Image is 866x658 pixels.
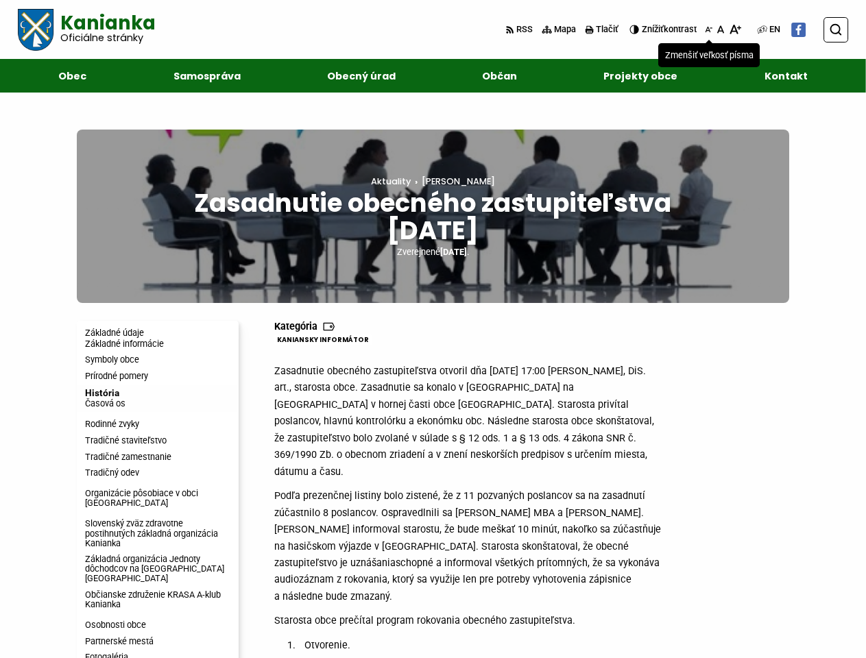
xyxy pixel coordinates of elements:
[141,59,273,92] a: Samospráva
[77,368,239,385] a: Prírodné pomery
[85,385,230,412] span: História
[596,25,618,35] span: Tlačiť
[77,449,239,465] a: Tradičné zamestnanie
[112,245,755,260] p: Zverejnené .
[85,399,230,409] span: Časová os
[603,59,677,92] span: Projekty obce
[715,18,726,41] button: Nastaviť pôvodnú veľkosť písma
[85,325,230,352] span: Základné údaje
[77,551,239,587] a: Základná organizácia Jednoty dôchodcov na [GEOGRAPHIC_DATA] [GEOGRAPHIC_DATA]
[422,175,495,187] span: [PERSON_NAME]
[274,334,373,346] a: Kaniansky informátor
[791,23,806,37] img: Prejsť na Facebook stránku
[274,321,377,333] span: Kategória
[77,352,239,369] a: Symboly obce
[60,33,156,42] span: Oficiálne stránky
[732,59,839,92] a: Kontakt
[482,59,517,92] span: Občan
[85,486,230,512] span: Organizácie pôsobiace v obci [GEOGRAPHIC_DATA]
[629,18,699,41] button: Znížiťkontrast
[85,449,230,465] span: Tradičné zamestnanie
[765,59,808,92] span: Kontakt
[554,22,576,37] span: Mapa
[77,617,239,633] a: Osobnosti obce
[440,247,467,257] span: [DATE]
[77,587,239,613] a: Občianske združenie KRASA A-klub Kanianka
[411,175,496,187] a: [PERSON_NAME]
[658,43,760,67] span: Zmenšiť veľkosť písma
[18,9,156,51] a: Logo Kanianka, prejsť na domovskú stránku.
[767,22,782,37] a: EN
[85,432,230,449] span: Tradičné staviteľstvo
[505,18,535,41] a: RSS
[85,617,230,633] span: Osobnosti obce
[571,59,710,92] a: Projekty obce
[194,185,671,248] span: Zasadnutie obecného zastupiteľstva [DATE]
[85,417,230,433] span: Rodinné zvyky
[77,633,239,650] a: Partnerské mestá
[77,432,239,449] a: Tradičné staviteľstvo
[642,24,664,34] span: Znížiť
[371,175,411,187] a: Aktuality
[18,9,53,51] img: Prejsť na domovskú stránku
[450,59,549,92] a: Občan
[274,613,664,629] p: Starosta obce prečítal program rokovania obecného zastupiteľstva.
[173,59,241,92] span: Samospráva
[516,22,533,37] span: RSS
[85,339,230,349] span: Základné informácie
[327,59,396,92] span: Obecný úrad
[85,587,230,613] span: Občianske združenie KRASA A-klub Kanianka
[53,14,156,43] span: Kanianka
[85,368,230,385] span: Prírodné pomery
[85,551,230,587] span: Základná organizácia Jednoty dôchodcov na [GEOGRAPHIC_DATA] [GEOGRAPHIC_DATA]
[58,59,86,92] span: Obec
[77,325,239,352] a: Základné údajeZákladné informácie
[77,385,239,412] a: HistóriaČasová os
[642,25,697,35] span: kontrast
[727,18,744,41] button: Zväčšiť veľkosť písma
[77,516,239,552] a: Slovenský zväz zdravotne postihnutých základná organizácia Kanianka
[77,417,239,433] a: Rodinné zvyky
[85,516,230,552] span: Slovenský zväz zdravotne postihnutých základná organizácia Kanianka
[703,18,715,41] button: Zmenšiť veľkosť písma
[295,59,428,92] a: Obecný úrad
[274,488,664,605] p: Podľa prezenčnej listiny bolo zistené, že z 11 pozvaných poslancov sa na zasadnutí zúčastnilo 8 p...
[77,465,239,481] a: Tradičný odev
[287,637,664,654] li: Otvorenie.
[85,465,230,481] span: Tradičný odev
[26,59,119,92] a: Obec
[274,363,664,480] p: Zasadnutie obecného zastupiteľstva otvoril dňa [DATE] 17:00 [PERSON_NAME], DiS. art., starosta ob...
[85,633,230,650] span: Partnerské mestá
[85,352,230,369] span: Symboly obce
[583,18,621,41] button: Tlačiť
[77,486,239,512] a: Organizácie pôsobiace v obci [GEOGRAPHIC_DATA]
[540,18,579,41] a: Mapa
[769,22,780,37] span: EN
